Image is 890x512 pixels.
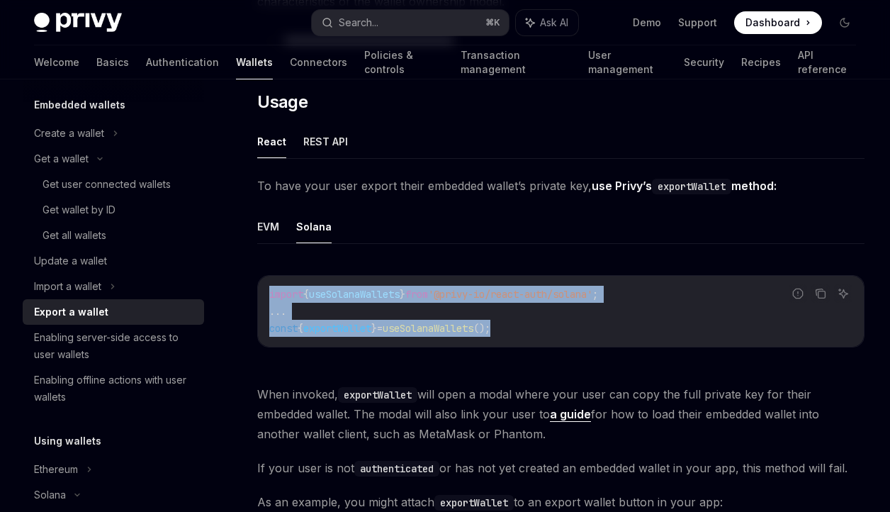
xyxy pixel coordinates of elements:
[298,322,303,335] span: {
[798,45,856,79] a: API reference
[34,96,125,113] h5: Embedded wallets
[428,288,592,301] span: '@privy-io/react-auth/solana'
[652,179,731,194] code: exportWallet
[23,367,204,410] a: Enabling offline actions with user wallets
[257,492,864,512] span: As an example, you might attach to an export wallet button in your app:
[96,45,129,79] a: Basics
[23,197,204,223] a: Get wallet by ID
[34,433,101,450] h5: Using wallets
[23,248,204,274] a: Update a wallet
[309,288,400,301] span: useSolanaWallets
[269,322,298,335] span: const
[745,16,800,30] span: Dashboard
[34,304,108,321] div: Export a wallet
[34,150,89,167] div: Get a wallet
[257,210,279,243] button: EVM
[405,288,428,301] span: from
[371,322,377,335] span: }
[473,322,490,335] span: ();
[34,45,79,79] a: Welcome
[789,284,807,303] button: Report incorrect code
[678,16,717,30] a: Support
[34,278,101,295] div: Import a wallet
[34,252,107,269] div: Update a wallet
[400,288,405,301] span: }
[43,227,106,244] div: Get all wallets
[34,329,196,363] div: Enabling server-side access to user wallets
[34,372,196,406] div: Enabling offline actions with user wallets
[516,10,578,35] button: Ask AI
[257,458,864,478] span: If your user is not or has not yet created an embedded wallet in your app, this method will fail.
[34,461,78,478] div: Ethereum
[383,322,473,335] span: useSolanaWallets
[303,125,348,158] button: REST API
[834,284,852,303] button: Ask AI
[269,288,303,301] span: import
[34,13,122,33] img: dark logo
[354,461,439,477] code: authenticated
[34,486,66,503] div: Solana
[338,387,417,403] code: exportWallet
[23,223,204,248] a: Get all wallets
[588,45,667,79] a: User management
[684,45,724,79] a: Security
[236,45,273,79] a: Wallets
[741,45,781,79] a: Recipes
[290,45,347,79] a: Connectors
[296,210,332,243] button: Solana
[461,45,571,79] a: Transaction management
[43,201,116,218] div: Get wallet by ID
[23,299,204,325] a: Export a wallet
[257,91,308,113] span: Usage
[364,45,444,79] a: Policies & controls
[592,179,777,193] strong: use Privy’s method:
[434,495,514,511] code: exportWallet
[269,305,286,318] span: ...
[550,407,591,422] a: a guide
[312,10,509,35] button: Search...⌘K
[257,176,864,196] span: To have your user export their embedded wallet’s private key,
[43,176,171,193] div: Get user connected wallets
[257,125,286,158] button: React
[734,11,822,34] a: Dashboard
[23,172,204,197] a: Get user connected wallets
[339,14,378,31] div: Search...
[257,384,864,444] span: When invoked, will open a modal where your user can copy the full private key for their embedded ...
[303,322,371,335] span: exportWallet
[540,16,568,30] span: Ask AI
[485,17,500,28] span: ⌘ K
[811,284,830,303] button: Copy the contents from the code block
[592,288,598,301] span: ;
[146,45,219,79] a: Authentication
[303,288,309,301] span: {
[34,125,104,142] div: Create a wallet
[633,16,661,30] a: Demo
[833,11,856,34] button: Toggle dark mode
[23,325,204,367] a: Enabling server-side access to user wallets
[377,322,383,335] span: =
